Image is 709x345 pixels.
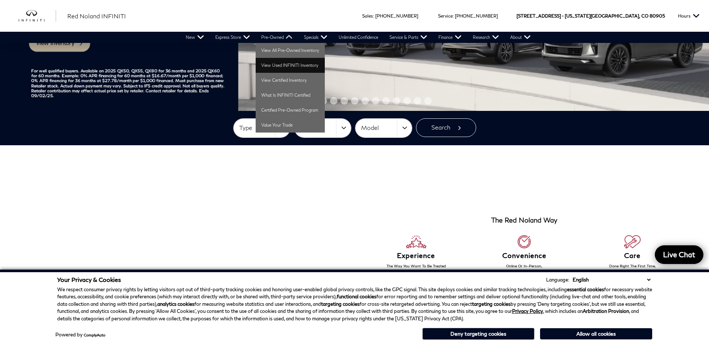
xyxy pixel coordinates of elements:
strong: Arbitration Provision [583,308,629,314]
a: Pre-Owned [256,32,298,43]
a: About [505,32,536,43]
a: Finance [433,32,467,43]
a: Express Store [210,32,256,43]
button: Deny targeting cookies [422,328,534,340]
span: Red Noland INFINITI [67,12,126,19]
span: Sales [362,13,373,19]
a: Specials [298,32,333,43]
nav: Main Navigation [180,32,536,43]
a: [PHONE_NUMBER] [455,13,498,19]
span: Go to slide 6 [330,97,337,105]
strong: targeting cookies [472,301,511,307]
button: Allow all cookies [540,328,652,339]
span: : [453,13,454,19]
strong: essential cookies [567,286,604,292]
a: View Certified Inventory [256,73,325,88]
span: : [373,13,374,19]
span: Done Right The First Time, Valet Pick-Up & Delivery [609,264,656,273]
strong: analytics cookies [157,301,194,307]
a: Research [467,32,505,43]
div: Powered by [55,332,105,337]
span: Model [361,122,397,134]
span: Go to slide 9 [361,97,369,105]
span: Go to slide 8 [351,97,358,105]
button: Type [234,119,290,137]
div: Language: [546,277,569,282]
strong: functional cookies [337,293,376,299]
a: Unlimited Confidence [333,32,384,43]
span: Online Or In-Person, Shop & Buy How You Want [500,264,549,273]
a: Privacy Policy [512,308,543,314]
h6: Convenience [470,252,579,259]
span: Service [438,13,453,19]
img: INFINITI [19,10,56,22]
span: The Way You Want To Be Treated And Then Some [386,264,446,273]
span: Type [239,122,275,134]
h6: Care [579,252,687,259]
a: Live Chat [655,245,703,264]
a: Service & Parts [384,32,433,43]
h3: The Red Noland Way [491,217,557,224]
a: What Is INFINITI Certified [256,88,325,103]
a: Value Your Trade [256,118,325,133]
span: Go to slide 7 [340,97,348,105]
span: Go to slide 11 [382,97,390,105]
a: Red Noland INFINITI [67,12,126,21]
span: Live Chat [659,250,699,259]
span: Go to slide 12 [393,97,400,105]
a: ComplyAuto [84,333,105,337]
select: Language Select [571,276,652,283]
a: Certified Pre-Owned Program [256,103,325,118]
a: infiniti [19,10,56,22]
strong: targeting cookies [321,301,360,307]
span: Go to slide 13 [403,97,411,105]
span: Go to slide 14 [414,97,421,105]
a: View Used INFINITI Inventory [256,58,325,73]
a: New [180,32,210,43]
h6: Experience [362,252,471,259]
a: [STREET_ADDRESS] • [US_STATE][GEOGRAPHIC_DATA], CO 80905 [517,13,665,19]
a: View All Pre-Owned Inventory [256,43,325,58]
a: [PHONE_NUMBER] [375,13,418,19]
span: Your Privacy & Cookies [57,276,121,283]
button: Model [355,119,412,137]
span: Go to slide 15 [424,97,432,105]
button: Search [416,118,476,137]
p: We respect consumer privacy rights by letting visitors opt out of third-party tracking cookies an... [57,286,652,323]
span: Go to slide 10 [372,97,379,105]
